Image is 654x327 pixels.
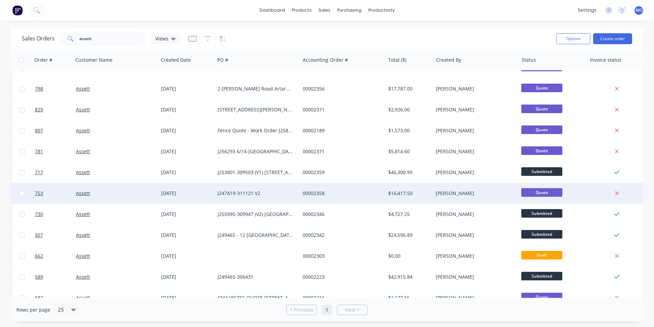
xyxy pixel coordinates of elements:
a: Assett [76,106,90,113]
div: Invoice status [590,57,622,63]
span: 582 [35,294,43,301]
div: 00002371 [303,106,379,113]
div: $42,915.84 [388,274,428,280]
div: [DATE] [161,211,212,218]
div: 00002371 [303,148,379,155]
span: Quote [521,188,562,197]
span: 807 [35,127,43,134]
div: 00002359 [303,169,379,176]
div: sales [315,5,334,15]
div: [DATE] [161,232,212,239]
div: J253801-309503 (V1) [STREET_ADDRESS][PERSON_NAME][PERSON_NAME] [218,169,293,176]
a: 507 [35,225,76,245]
div: productivity [365,5,398,15]
span: Submitted [521,209,562,218]
a: Assett [76,274,90,280]
div: J249465 - 12 [GEOGRAPHIC_DATA]. [218,232,293,239]
a: Assett [76,127,90,134]
a: 807 [35,120,76,141]
div: [PERSON_NAME] [436,127,512,134]
span: 717 [35,169,43,176]
div: [DATE] [161,274,212,280]
a: 781 [35,141,76,162]
span: Previous [294,306,313,313]
div: [DATE] [161,294,212,301]
div: [STREET_ADDRESS][PERSON_NAME] [218,106,293,113]
div: $5,814.60 [388,148,428,155]
div: [PERSON_NAME] [436,106,512,113]
div: J255995-309947 (V2) [GEOGRAPHIC_DATA][PERSON_NAME][STREET_ADDRESS] [218,211,293,218]
div: [PERSON_NAME] [436,169,512,176]
div: Accounting Order # [303,57,348,63]
span: Quote [521,84,562,92]
span: Views [155,35,168,42]
span: Quote [521,146,562,155]
a: 829 [35,99,76,120]
div: Total ($) [388,57,406,63]
div: 00002303 [303,253,379,259]
div: 00002189 [303,127,379,134]
span: MO [636,7,642,13]
div: 2 [PERSON_NAME] Road Artarmon fence job ****Revised**** [218,85,293,92]
input: Search... [79,32,146,46]
a: Previous page [287,306,317,313]
a: Assett [76,253,90,259]
div: [PERSON_NAME] [436,148,512,155]
ul: Pagination [284,305,370,315]
div: [PERSON_NAME] [436,85,512,92]
a: Assett [76,232,90,238]
span: 662 [35,253,43,259]
div: Customer Name [75,57,113,63]
div: [PERSON_NAME] [436,190,512,197]
a: Assett [76,294,90,301]
div: J247419-311121 V2 [218,190,293,197]
div: Status [522,57,536,63]
div: 00002216 [303,294,379,301]
span: 781 [35,148,43,155]
div: Created Date [161,57,191,63]
div: Created By [436,57,461,63]
span: 798 [35,85,43,92]
div: [DATE] [161,169,212,176]
div: [DATE] [161,106,212,113]
div: PO # [217,57,228,63]
div: [PERSON_NAME] [436,274,512,280]
div: CMA285782-QUOTE-[STREET_ADDRESS][PERSON_NAME][PERSON_NAME] [218,294,293,301]
div: [DATE] [161,127,212,134]
div: [PERSON_NAME] [436,294,512,301]
div: $17,787.00 [388,85,428,92]
span: Draft [521,251,562,259]
div: 00002342 [303,232,379,239]
a: 730 [35,204,76,225]
div: $2,926.00 [388,106,428,113]
div: [DATE] [161,85,212,92]
span: 589 [35,274,43,280]
div: [DATE] [161,148,212,155]
span: Submitted [521,230,562,239]
div: $1,573.00 [388,127,428,134]
div: [PERSON_NAME] [436,253,512,259]
a: dashboard [256,5,288,15]
span: Rows per page [16,306,50,313]
img: Factory [12,5,23,15]
a: Assett [76,148,90,155]
a: 582 [35,288,76,308]
button: Create order [593,33,632,44]
div: [PERSON_NAME] [436,211,512,218]
a: 717 [35,162,76,183]
div: Order # [34,57,52,63]
div: purchasing [334,5,365,15]
div: [PERSON_NAME] [436,232,512,239]
div: $46,300.99 [388,169,428,176]
span: Quote [521,293,562,301]
a: 589 [35,267,76,287]
div: $24,596.89 [388,232,428,239]
div: 00002346 [303,211,379,218]
div: 00002223 [303,274,379,280]
a: 798 [35,78,76,99]
div: [DATE] [161,190,212,197]
a: Assett [76,190,90,196]
a: Assett [76,85,90,92]
span: Submitted [521,272,562,280]
span: Quote [521,105,562,113]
